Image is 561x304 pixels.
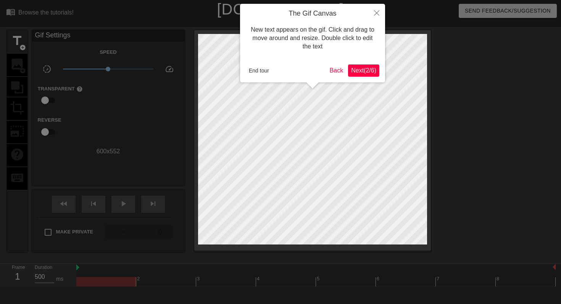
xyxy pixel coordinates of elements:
h4: The Gif Canvas [246,10,379,18]
div: 6 [377,275,381,283]
a: Browse the tutorials! [6,7,74,19]
div: New text appears on the gif. Click and drag to move around and resize. Double click to edit the text [246,18,379,59]
button: Back [327,64,347,77]
button: Next [348,64,379,77]
label: Reverse [38,116,61,124]
div: Browse the tutorials! [18,9,74,16]
label: Speed [100,48,116,56]
img: bound-end.png [553,264,556,270]
span: add_circle [19,44,26,51]
span: skip_previous [89,199,98,208]
span: help [76,86,83,92]
a: [DOMAIN_NAME] [217,1,344,18]
div: 1 [12,270,23,283]
button: End tour [246,65,272,76]
span: play_arrow [119,199,128,208]
span: slow_motion_video [42,64,52,74]
div: Gif Settings [32,30,185,42]
div: 600 x 552 [32,147,185,156]
span: skip_next [148,199,158,208]
span: speed [165,64,174,74]
button: Close [368,4,385,21]
div: 5 [317,275,321,283]
span: Make Private [56,228,93,236]
div: Frame [6,264,29,286]
div: 3 [197,275,201,283]
div: 7 [437,275,441,283]
label: Duration [35,265,52,270]
div: ms [56,275,63,283]
span: title [10,34,24,48]
span: fast_rewind [59,199,68,208]
button: Send Feedback/Suggestion [459,4,557,18]
span: Send Feedback/Suggestion [465,6,551,16]
div: 8 [497,275,501,283]
div: The online gif editor [191,17,405,26]
div: 2 [137,275,141,283]
div: 4 [257,275,261,283]
span: menu_book [6,7,15,16]
label: Transparent [38,85,83,93]
span: Next ( 2 / 6 ) [351,67,376,74]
